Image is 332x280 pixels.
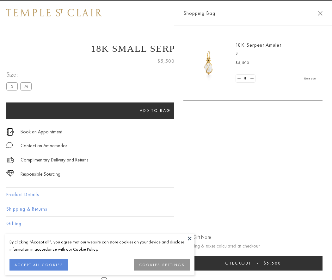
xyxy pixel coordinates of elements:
[236,75,242,83] a: Set quantity to 0
[6,69,34,80] span: Size:
[6,9,102,16] img: Temple St. Clair
[6,156,14,164] img: icon_delivery.svg
[21,156,88,164] p: Complimentary Delivery and Returns
[21,170,60,178] div: Responsible Sourcing
[9,259,68,271] button: ACCEPT ALL COOKIES
[6,202,326,216] button: Shipping & Returns
[225,260,251,266] span: Checkout
[183,9,215,17] span: Shopping Bag
[236,50,316,57] p: S
[21,128,62,135] a: Book an Appointment
[20,82,32,90] label: M
[190,44,228,82] img: P51836-E11SERPPV
[6,142,13,148] img: MessageIcon-01_2.svg
[6,128,14,136] img: icon_appointment.svg
[21,142,67,150] div: Contact an Ambassador
[6,217,326,231] button: Gifting
[134,259,190,271] button: COOKIES SETTINGS
[6,82,18,90] label: S
[236,42,281,48] a: 18K Serpent Amulet
[318,11,323,16] button: Close Shopping Bag
[6,188,326,202] button: Product Details
[236,60,249,66] span: $5,500
[6,43,326,54] h1: 18K Small Serpent Amulet
[140,108,171,113] span: Add to bag
[6,102,304,119] button: Add to bag
[304,75,316,82] a: Remove
[157,57,175,65] span: $5,500
[249,75,255,83] a: Set quantity to 2
[9,238,190,253] div: By clicking “Accept all”, you agree that our website can store cookies on your device and disclos...
[264,260,281,266] span: $5,500
[183,256,323,271] button: Checkout $5,500
[183,242,323,250] p: Shipping & taxes calculated at checkout
[6,170,14,177] img: icon_sourcing.svg
[183,233,211,241] button: Add Gift Note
